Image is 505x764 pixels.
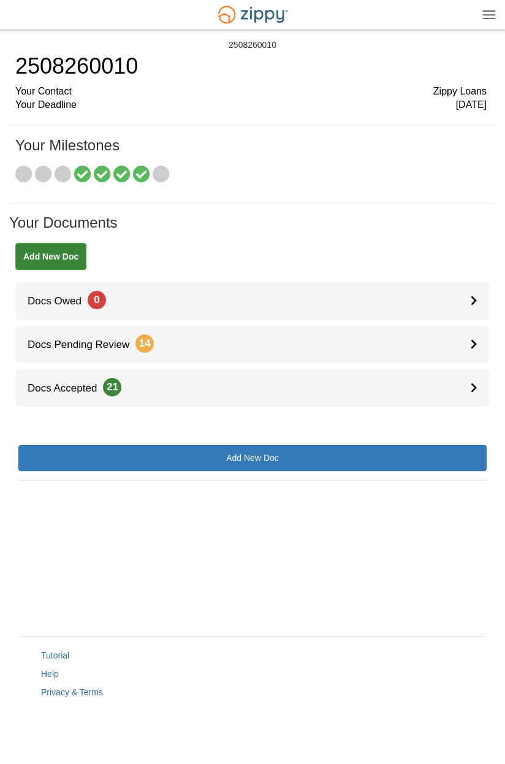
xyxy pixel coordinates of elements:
[15,382,121,394] span: Docs Accepted
[15,295,106,307] span: Docs Owed
[456,98,487,112] span: [DATE]
[88,291,106,309] span: 0
[15,339,154,350] span: Docs Pending Review
[15,98,487,112] div: Your Deadline
[103,378,121,396] span: 21
[15,54,487,79] h1: 2508260010
[135,334,154,353] span: 14
[41,650,69,660] a: Tutorial
[9,215,496,243] h1: Your Documents
[15,282,490,320] a: Docs Owed0
[433,85,487,99] span: Zippy Loans
[15,243,86,270] a: Add New Doc
[41,669,59,679] a: Help
[15,85,487,99] div: Your Contact
[15,326,490,363] a: Docs Pending Review14
[482,10,496,19] img: Mobile Dropdown Menu
[15,137,487,166] h1: Your Milestones
[15,369,490,407] a: Docs Accepted21
[41,687,103,697] a: Privacy & Terms
[229,40,276,50] div: 2508260010
[18,445,487,471] a: Add New Doc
